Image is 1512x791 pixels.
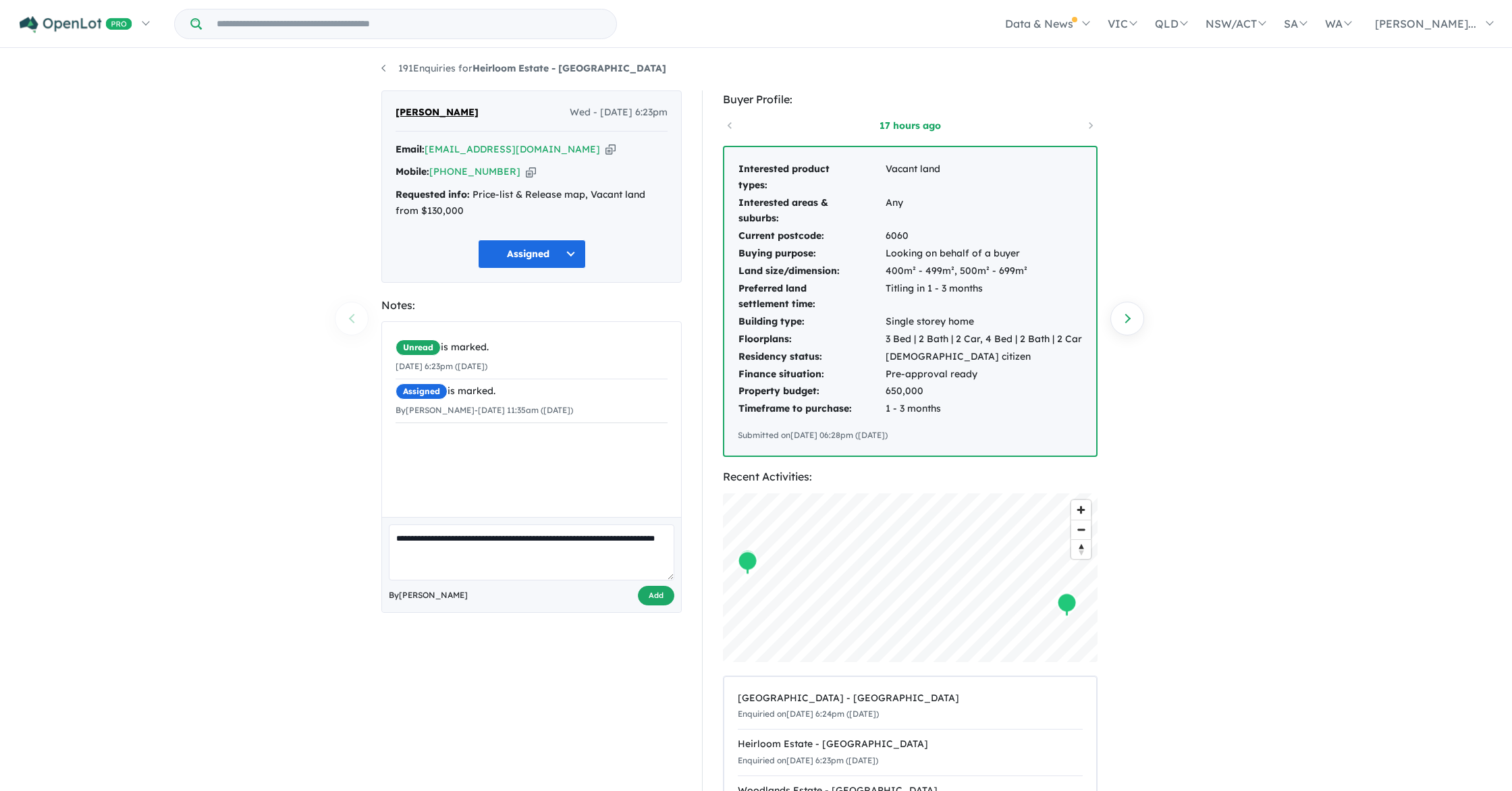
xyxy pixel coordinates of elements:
a: 17 hours ago [853,119,967,132]
a: [GEOGRAPHIC_DATA] - [GEOGRAPHIC_DATA]Enquiried on[DATE] 6:24pm ([DATE]) [738,684,1083,730]
button: Copy [605,142,616,157]
td: Single storey home [885,313,1083,331]
td: Interested product types: [738,161,885,194]
strong: Heirloom Estate - [GEOGRAPHIC_DATA] [473,62,666,74]
a: 191Enquiries forHeirloom Estate - [GEOGRAPHIC_DATA] [381,62,666,74]
span: Wed - [DATE] 6:23pm [570,105,668,121]
td: Titling in 1 - 3 months [885,280,1083,314]
div: Submitted on [DATE] 06:28pm ([DATE]) [738,429,1083,442]
span: [PERSON_NAME] [396,105,479,121]
td: Current postcode: [738,227,885,245]
div: Map marker [1057,593,1077,618]
span: Assigned [396,383,448,400]
span: Zoom out [1071,520,1091,539]
td: Interested areas & suburbs: [738,194,885,228]
strong: Mobile: [396,165,429,178]
td: Timeframe to purchase: [738,400,885,418]
span: By [PERSON_NAME] [389,589,468,602]
td: 1 - 3 months [885,400,1083,418]
div: Map marker [738,551,758,576]
button: Copy [526,165,536,179]
div: Buyer Profile: [723,90,1098,109]
button: Reset bearing to north [1071,539,1091,559]
div: Map marker [738,549,758,574]
td: 3 Bed | 2 Bath | 2 Car, 4 Bed | 2 Bath | 2 Car [885,331,1083,348]
strong: Requested info: [396,188,470,200]
strong: Email: [396,143,425,155]
td: Residency status: [738,348,885,366]
a: Heirloom Estate - [GEOGRAPHIC_DATA]Enquiried on[DATE] 6:23pm ([DATE]) [738,729,1083,776]
button: Zoom in [1071,500,1091,520]
span: [PERSON_NAME]... [1375,17,1476,30]
nav: breadcrumb [381,61,1131,77]
td: 6060 [885,227,1083,245]
td: Floorplans: [738,331,885,348]
div: is marked. [396,383,668,400]
td: Buying purpose: [738,245,885,263]
td: Property budget: [738,383,885,400]
div: Heirloom Estate - [GEOGRAPHIC_DATA] [738,736,1083,753]
a: [EMAIL_ADDRESS][DOMAIN_NAME] [425,143,600,155]
div: Notes: [381,296,682,315]
img: Openlot PRO Logo White [20,16,132,33]
td: Building type: [738,313,885,331]
div: Recent Activities: [723,468,1098,486]
input: Try estate name, suburb, builder or developer [205,9,614,38]
div: is marked. [396,339,668,356]
td: 400m² - 499m², 500m² - 699m² [885,263,1083,280]
td: Vacant land [885,161,1083,194]
td: Land size/dimension: [738,263,885,280]
td: 650,000 [885,383,1083,400]
td: Finance situation: [738,366,885,383]
button: Assigned [478,240,586,269]
td: Looking on behalf of a buyer [885,245,1083,263]
td: [DEMOGRAPHIC_DATA] citizen [885,348,1083,366]
small: [DATE] 6:23pm ([DATE]) [396,361,487,371]
td: Preferred land settlement time: [738,280,885,314]
td: Any [885,194,1083,228]
small: By [PERSON_NAME] - [DATE] 11:35am ([DATE]) [396,405,573,415]
small: Enquiried on [DATE] 6:23pm ([DATE]) [738,755,878,765]
small: Enquiried on [DATE] 6:24pm ([DATE]) [738,709,879,719]
div: Price-list & Release map, Vacant land from $130,000 [396,187,668,219]
canvas: Map [723,493,1098,662]
button: Add [638,586,674,605]
td: Pre-approval ready [885,366,1083,383]
div: [GEOGRAPHIC_DATA] - [GEOGRAPHIC_DATA] [738,690,1083,707]
a: [PHONE_NUMBER] [429,165,520,178]
button: Zoom out [1071,520,1091,539]
span: Unread [396,339,441,356]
